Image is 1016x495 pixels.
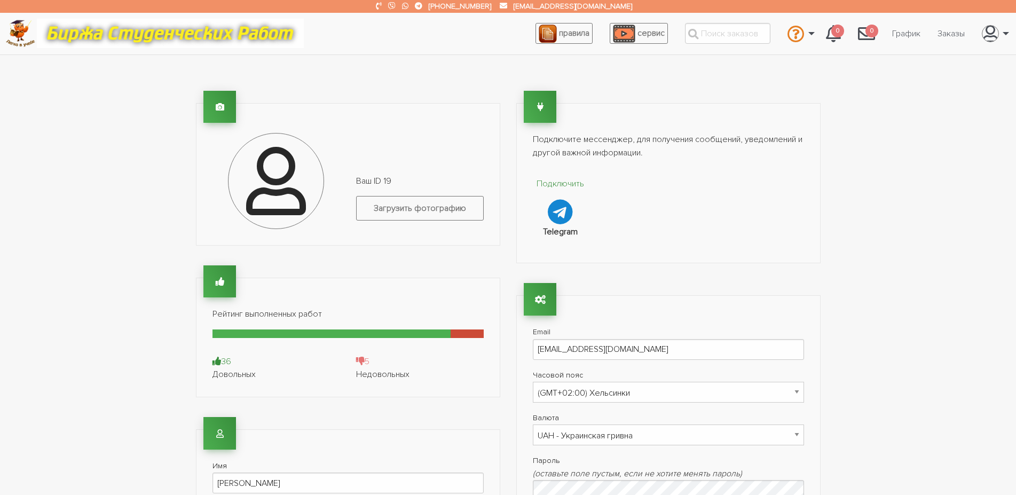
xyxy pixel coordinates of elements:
a: [PHONE_NUMBER] [429,2,491,11]
div: Недовольных [356,368,484,381]
span: сервис [637,28,665,38]
img: agreement_icon-feca34a61ba7f3d1581b08bc946b2ec1ccb426f67415f344566775c155b7f62c.png [539,25,557,43]
strong: Telegram [543,226,578,237]
label: Пароль [533,454,804,467]
p: Подключите мессенджер, для получения сообщений, уведомлений и другой важной информации. [533,133,804,160]
a: Заказы [929,23,973,44]
p: Подключить [533,177,589,191]
div: Довольных [212,368,340,381]
span: 0 [865,25,878,38]
img: motto-12e01f5a76059d5f6a28199ef077b1f78e012cfde436ab5cf1d4517935686d32.gif [37,19,304,48]
label: Загрузить фотографию [356,196,484,220]
a: сервис [610,23,668,44]
a: График [884,23,929,44]
a: Подключить [533,177,589,225]
p: Рейтинг выполненных работ [212,308,484,321]
span: правила [559,28,589,38]
label: Часовой пояс [533,368,804,382]
label: Email [533,325,804,339]
input: Поиск заказов [685,23,770,44]
label: Имя [212,459,484,473]
label: Валюта [533,411,804,425]
img: play_icon-49f7f135c9dc9a03216cfdbccbe1e3994649169d890fb554cedf0eac35a01ba8.png [613,25,635,43]
i: (оставьте поле пустым, если не хотите менять пароль) [533,468,742,479]
div: 36 [212,355,340,368]
a: 0 [817,19,849,48]
div: Ваш ID 19 [348,175,492,229]
span: 0 [831,25,844,38]
div: 5 [356,355,484,368]
a: 0 [849,19,884,48]
a: правила [535,23,593,44]
a: [EMAIL_ADDRESS][DOMAIN_NAME] [514,2,632,11]
img: logo-c4363faeb99b52c628a42810ed6dfb4293a56d4e4775eb116515dfe7f33672af.png [6,20,35,47]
